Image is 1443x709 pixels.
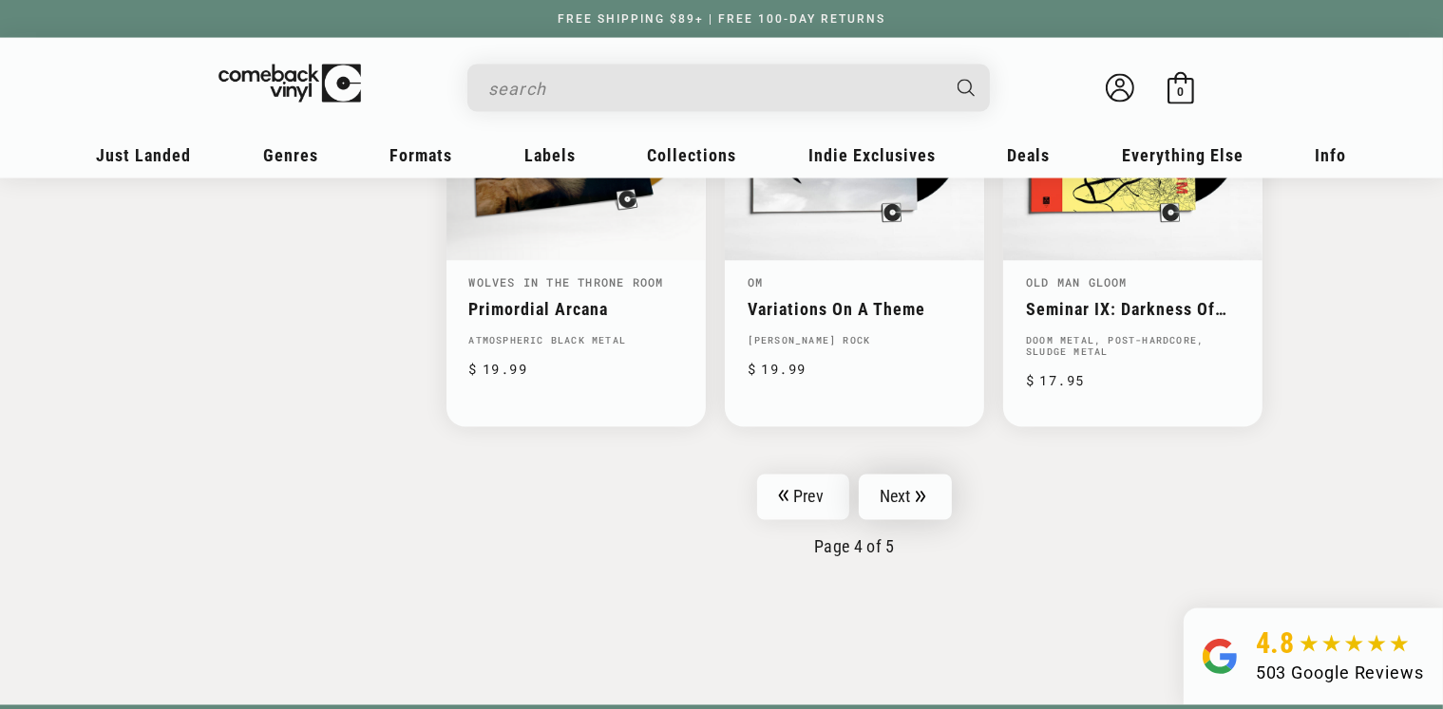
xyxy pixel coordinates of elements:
[390,145,453,165] span: Formats
[1008,145,1051,165] span: Deals
[1184,608,1443,705] a: 4.8 503 Google Reviews
[97,145,192,165] span: Just Landed
[524,145,576,165] span: Labels
[748,274,763,289] a: OM
[1316,145,1347,165] span: Info
[1300,635,1409,654] img: star5.svg
[467,65,990,112] div: Search
[748,299,961,319] a: Variations On A Theme
[488,69,939,108] input: When autocomplete results are available use up and down arrows to review and enter to select
[263,145,318,165] span: Genres
[469,299,683,319] a: Primordial Arcana
[539,12,904,26] a: FREE SHIPPING $89+ | FREE 100-DAY RETURNS
[648,145,737,165] span: Collections
[1026,274,1128,289] a: Old Man Gloom
[1177,85,1184,100] span: 0
[757,475,849,520] a: Prev
[940,65,992,112] button: Search
[469,274,664,289] a: Wolves In The Throne Room
[446,475,1263,557] nav: Pagination
[1256,661,1424,686] div: 503 Google Reviews
[1122,145,1244,165] span: Everything Else
[808,145,936,165] span: Indie Exclusives
[859,475,952,520] a: Next
[1026,299,1240,319] a: Seminar IX: Darkness Of Being
[1203,627,1237,686] img: Group.svg
[1256,627,1295,661] span: 4.8
[446,537,1263,557] p: Page 4 of 5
